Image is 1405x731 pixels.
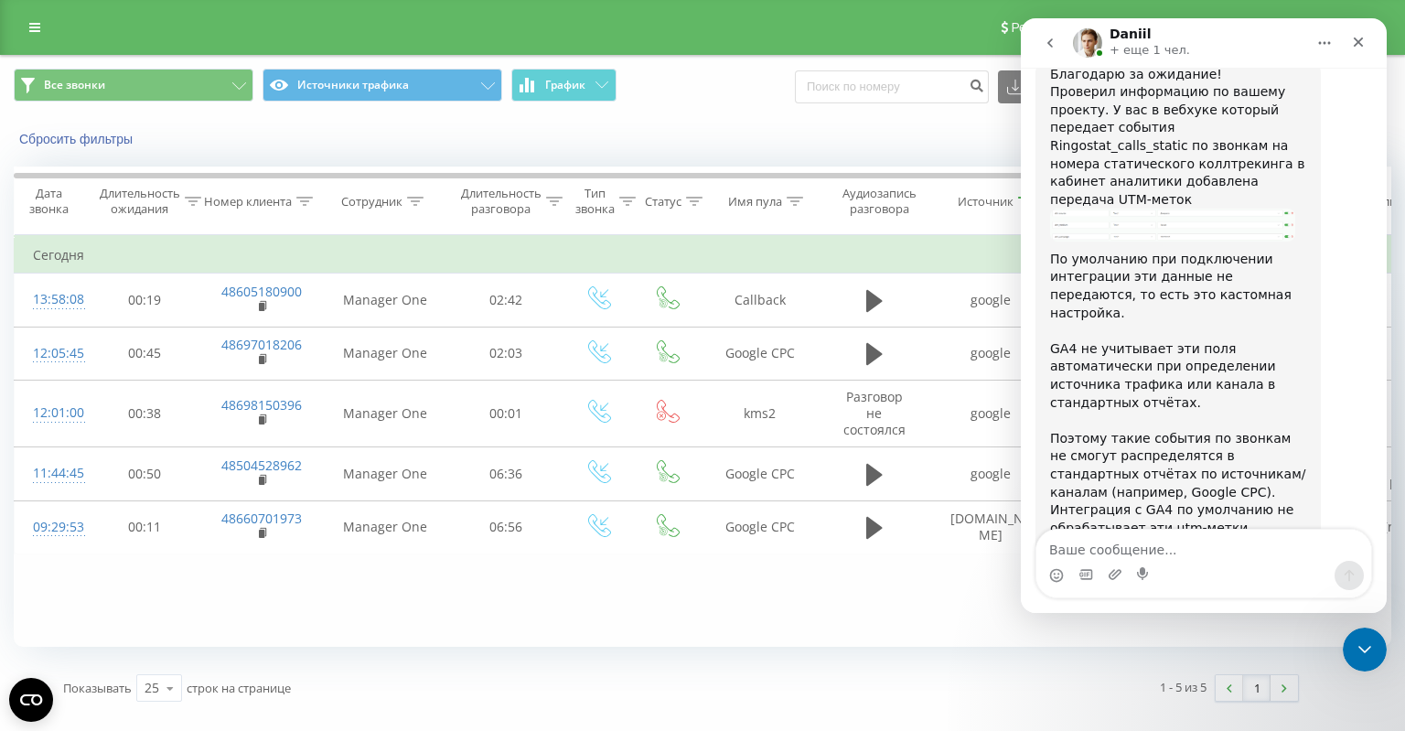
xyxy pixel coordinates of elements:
[88,380,202,447] td: 00:38
[449,500,563,554] td: 06:56
[63,680,132,696] span: Показывать
[263,69,502,102] button: Источники трафика
[88,274,202,327] td: 00:19
[728,194,782,210] div: Имя пула
[221,396,302,414] a: 48698150396
[15,37,300,710] div: Благодарю за ожидание!Проверил информацию по вашему проекту. У вас в вебхуке который передает соб...
[321,447,449,500] td: Manager One
[321,500,449,554] td: Manager One
[449,380,563,447] td: 00:01
[33,510,70,545] div: 09:29:53
[341,194,402,210] div: Сотрудник
[88,500,202,554] td: 00:11
[929,447,1053,500] td: google
[33,456,70,491] div: 11:44:45
[998,70,1097,103] button: Экспорт
[221,457,302,474] a: 48504528962
[87,549,102,564] button: Добавить вложение
[461,186,542,217] div: Длительность разговора
[1021,18,1387,613] iframe: Intercom live chat
[187,680,291,696] span: строк на странице
[116,549,131,564] button: Start recording
[958,194,1014,210] div: Источник
[88,447,202,500] td: 00:50
[33,336,70,371] div: 12:05:45
[221,510,302,527] a: 48660701973
[28,550,43,564] button: Средство выбора эмодзи
[314,543,343,572] button: Отправить сообщение…
[575,186,615,217] div: Тип звонка
[321,274,449,327] td: Manager One
[449,274,563,327] td: 02:42
[145,679,159,697] div: 25
[701,380,820,447] td: kms2
[701,500,820,554] td: Google CPC
[929,380,1053,447] td: google
[204,194,292,210] div: Номер клиента
[843,388,906,438] span: Разговор не состоялся
[1160,678,1207,696] div: 1 - 5 из 5
[33,282,70,317] div: 13:58:08
[545,79,585,91] span: График
[221,336,302,353] a: 48697018206
[1011,20,1161,35] span: Реферальная программа
[29,48,285,191] div: Благодарю за ожидание! Проверил информацию по вашему проекту. У вас в вебхуке который передает со...
[14,131,142,147] button: Сбросить фильтры
[701,274,820,327] td: Callback
[795,70,989,103] input: Поиск по номеру
[835,186,924,217] div: Аудиозапись разговора
[645,194,681,210] div: Статус
[1243,675,1271,701] a: 1
[321,380,449,447] td: Manager One
[449,447,563,500] td: 06:36
[929,500,1053,554] td: [DOMAIN_NAME]
[929,327,1053,380] td: google
[15,186,82,217] div: Дата звонка
[321,327,449,380] td: Manager One
[44,78,105,92] span: Все звонки
[14,69,253,102] button: Все звонки
[1343,628,1387,672] iframe: Intercom live chat
[88,327,202,380] td: 00:45
[33,395,70,431] div: 12:01:00
[701,327,820,380] td: Google CPC
[100,186,180,217] div: Длительность ожидания
[701,447,820,500] td: Google CPC
[16,511,350,543] textarea: Ваше сообщение...
[29,232,285,483] div: По умолчанию при подключении интеграции эти данные не передаются, то есть это кастомная настройка...
[9,678,53,722] button: Open CMP widget
[29,483,285,537] div: Интеграция с GA4 по умолчанию не обрабатывает эти utm-метки. ​
[511,69,617,102] button: График
[449,327,563,380] td: 02:03
[221,283,302,300] a: 48605180900
[929,274,1053,327] td: google
[58,549,72,564] button: Средство выбора GIF-файла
